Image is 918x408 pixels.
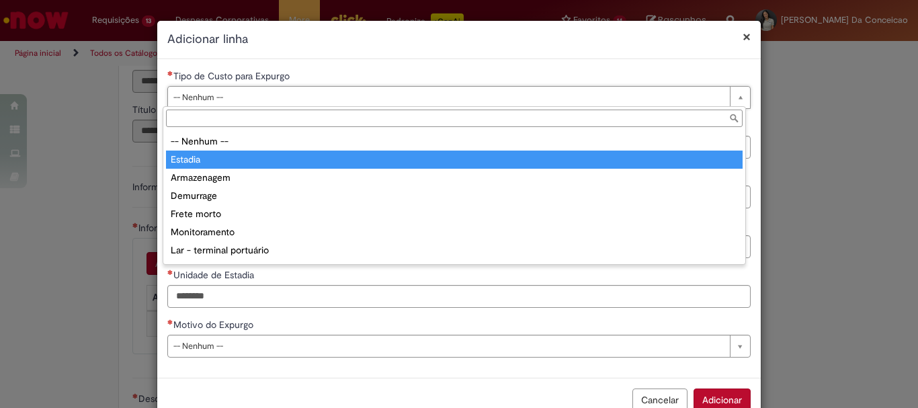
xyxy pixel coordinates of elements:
ul: Tipo de Custo para Expurgo [163,130,745,264]
div: Lar - terminal portuário [166,241,743,259]
div: Frete morto [166,205,743,223]
div: Demurrage [166,187,743,205]
div: -- Nenhum -- [166,132,743,151]
div: Handling [166,259,743,278]
div: Armazenagem [166,169,743,187]
div: Estadia [166,151,743,169]
div: Monitoramento [166,223,743,241]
